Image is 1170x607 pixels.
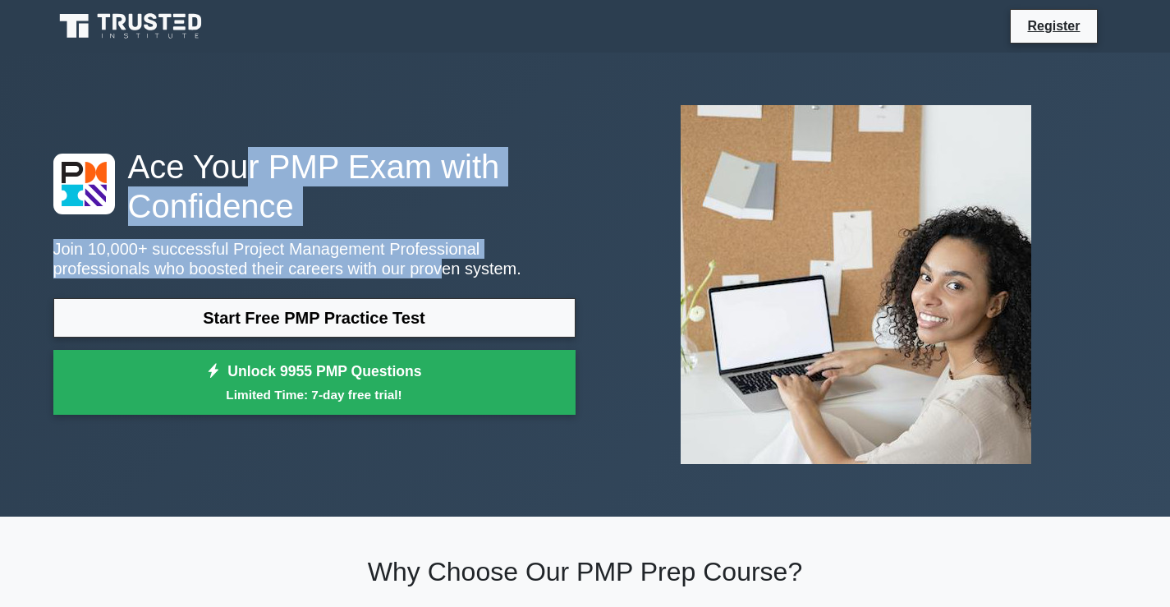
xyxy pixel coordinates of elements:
[1017,16,1090,36] a: Register
[53,147,576,226] h1: Ace Your PMP Exam with Confidence
[53,350,576,416] a: Unlock 9955 PMP QuestionsLimited Time: 7-day free trial!
[53,239,576,278] p: Join 10,000+ successful Project Management Professional professionals who boosted their careers w...
[74,385,555,404] small: Limited Time: 7-day free trial!
[53,298,576,338] a: Start Free PMP Practice Test
[53,556,1117,587] h2: Why Choose Our PMP Prep Course?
